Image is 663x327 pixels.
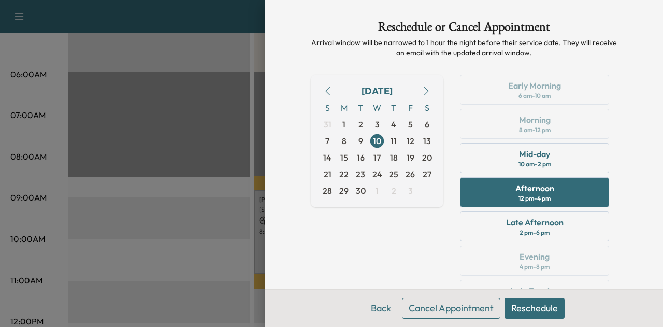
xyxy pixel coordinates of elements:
span: 31 [324,118,331,131]
div: 2 pm - 6 pm [520,229,550,237]
span: S [419,99,435,116]
span: 1 [376,184,379,197]
div: Late Afternoon [506,216,564,229]
span: 11 [391,135,397,147]
span: 16 [357,151,365,164]
span: T [352,99,369,116]
span: 14 [323,151,331,164]
span: 24 [372,168,382,180]
span: S [319,99,336,116]
span: 3 [408,184,413,197]
div: Afternoon [515,182,554,194]
span: 23 [356,168,365,180]
span: F [402,99,419,116]
span: W [369,99,385,116]
span: 5 [408,118,413,131]
span: 18 [390,151,398,164]
span: 12 [407,135,414,147]
span: 1 [342,118,345,131]
span: 22 [339,168,349,180]
span: 10 [373,135,381,147]
span: 19 [407,151,414,164]
div: 10 am - 2 pm [518,160,551,168]
span: 30 [356,184,366,197]
span: 15 [340,151,348,164]
button: Reschedule [505,298,565,319]
span: 9 [358,135,363,147]
span: 25 [389,168,398,180]
span: T [385,99,402,116]
div: Mid-day [519,148,550,160]
p: Arrival window will be narrowed to 1 hour the night before their service date. They will receive ... [311,37,617,58]
span: 17 [373,151,381,164]
span: 29 [339,184,349,197]
span: 13 [423,135,431,147]
span: 20 [422,151,432,164]
span: 6 [425,118,429,131]
div: [DATE] [362,84,393,98]
span: 21 [324,168,331,180]
span: 2 [358,118,363,131]
span: 4 [391,118,396,131]
button: Back [364,298,398,319]
span: 2 [392,184,396,197]
span: M [336,99,352,116]
span: 8 [342,135,347,147]
div: 12 pm - 4 pm [518,194,551,203]
span: 27 [423,168,431,180]
button: Cancel Appointment [402,298,500,319]
span: 3 [375,118,380,131]
h1: Reschedule or Cancel Appointment [311,21,617,37]
span: 28 [323,184,332,197]
span: 7 [325,135,329,147]
span: 26 [406,168,415,180]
